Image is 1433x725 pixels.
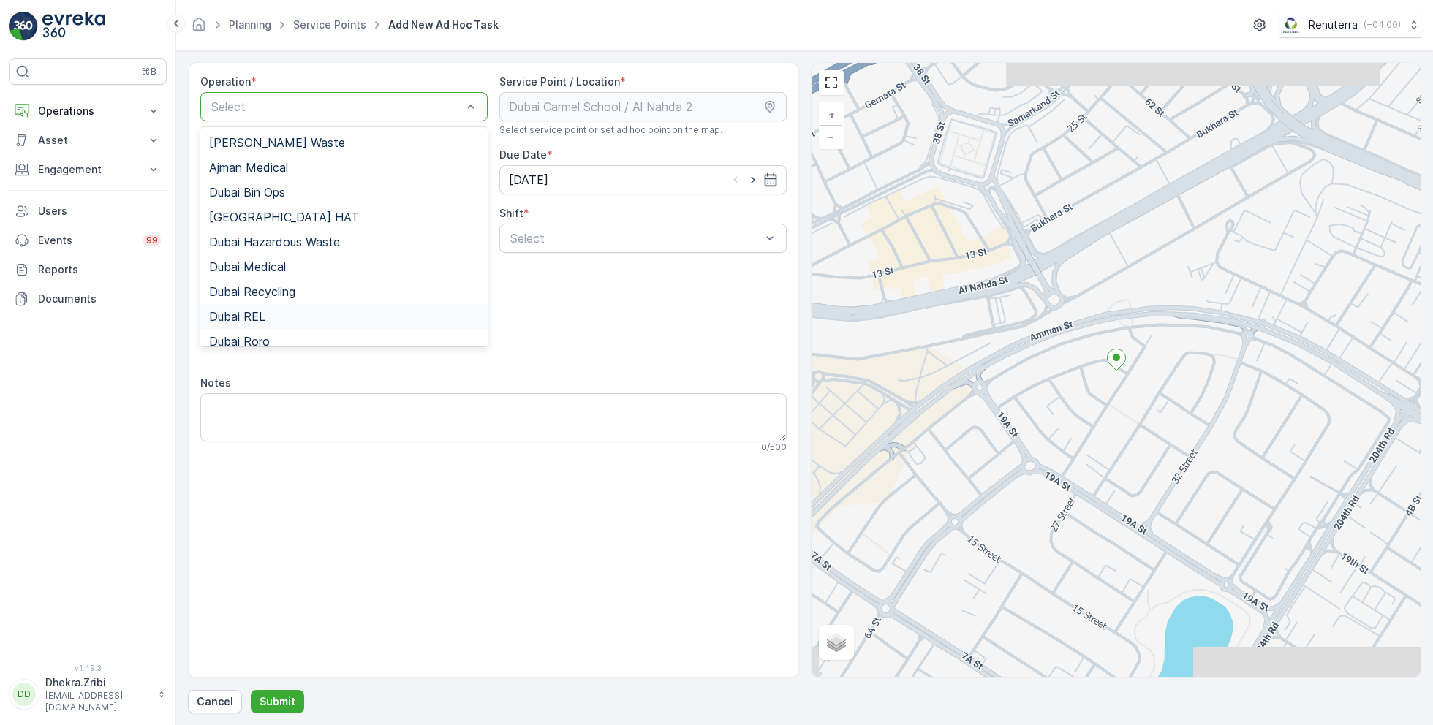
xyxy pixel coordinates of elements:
[385,18,502,32] span: Add New Ad Hoc Task
[9,664,167,672] span: v 1.49.3
[38,104,137,118] p: Operations
[1309,18,1358,32] p: Renuterra
[38,292,161,306] p: Documents
[209,161,288,174] span: Ajman Medical
[209,136,345,149] span: [PERSON_NAME] Waste
[12,683,36,706] div: DD
[251,690,304,713] button: Submit
[42,12,105,41] img: logo_light-DOdMpM7g.png
[209,310,265,323] span: Dubai REL
[188,690,242,713] button: Cancel
[820,104,842,126] a: Zoom In
[9,255,167,284] a: Reports
[9,155,167,184] button: Engagement
[499,207,523,219] label: Shift
[38,162,137,177] p: Engagement
[1364,19,1401,31] p: ( +04:00 )
[209,260,286,273] span: Dubai Medical
[9,12,38,41] img: logo
[499,92,787,121] input: Dubai Carmel School / Al Nahda 2
[499,148,547,161] label: Due Date
[38,133,137,148] p: Asset
[828,108,835,121] span: +
[260,694,295,709] p: Submit
[200,376,231,389] label: Notes
[820,626,852,658] a: Layers
[45,675,151,690] p: Dhekra.Zribi
[9,126,167,155] button: Asset
[209,235,340,248] span: Dubai Hazardous Waste
[146,235,158,246] p: 99
[142,66,156,77] p: ⌘B
[499,165,787,194] input: dd/mm/yyyy
[45,690,151,713] p: [EMAIL_ADDRESS][DOMAIN_NAME]
[1280,12,1421,38] button: Renuterra(+04:00)
[200,75,251,88] label: Operation
[38,204,161,219] p: Users
[209,210,359,224] span: [GEOGRAPHIC_DATA] HAT
[38,262,161,277] p: Reports
[1280,17,1303,33] img: Screenshot_2024-07-26_at_13.33.01.png
[38,233,135,248] p: Events
[9,675,167,713] button: DDDhekra.Zribi[EMAIL_ADDRESS][DOMAIN_NAME]
[499,75,620,88] label: Service Point / Location
[197,694,233,709] p: Cancel
[761,441,787,453] p: 0 / 500
[209,285,295,298] span: Dubai Recycling
[209,335,270,348] span: Dubai Roro
[828,130,835,143] span: −
[499,124,722,136] span: Select service point or set ad hoc point on the map.
[510,229,761,247] p: Select
[9,197,167,226] a: Users
[9,284,167,314] a: Documents
[293,18,366,31] a: Service Points
[191,22,207,34] a: Homepage
[820,126,842,148] a: Zoom Out
[209,186,285,199] span: Dubai Bin Ops
[211,98,462,115] p: Select
[820,72,842,94] a: View Fullscreen
[9,96,167,126] button: Operations
[229,18,271,31] a: Planning
[9,226,167,255] a: Events99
